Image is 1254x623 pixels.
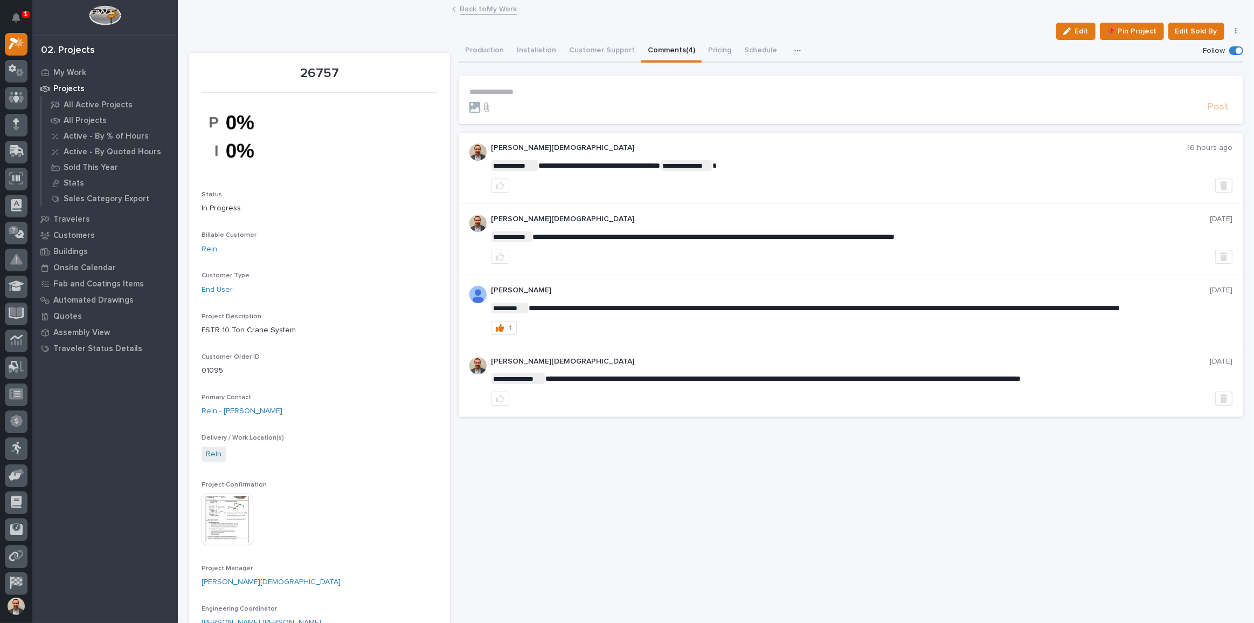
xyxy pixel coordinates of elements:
p: [DATE] [1210,357,1232,366]
span: Project Confirmation [202,482,267,488]
p: Active - By Quoted Hours [64,147,161,157]
span: 📌 Pin Project [1107,25,1157,38]
p: In Progress [202,203,437,214]
button: Notifications [5,6,27,29]
p: Assembly View [53,328,110,338]
p: All Active Projects [64,100,133,110]
a: Back toMy Work [460,2,517,15]
p: [PERSON_NAME][DEMOGRAPHIC_DATA] [491,143,1187,153]
a: Active - By Quoted Hours [41,144,178,159]
button: Pricing [702,40,738,63]
div: 1 [509,324,512,332]
button: users-avatar [5,595,27,618]
p: Onsite Calendar [53,263,116,273]
a: Customers [32,227,178,243]
a: Reln - [PERSON_NAME] [202,406,282,417]
div: 02. Projects [41,45,95,57]
button: like this post [491,392,509,406]
p: Traveler Status Details [53,344,142,354]
span: Post [1208,101,1228,113]
button: like this post [491,179,509,193]
button: Production [459,40,510,63]
a: Traveler Status Details [32,340,178,357]
span: Status [202,191,222,198]
a: Active - By % of Hours [41,128,178,143]
a: Automated Drawings [32,292,178,308]
button: Edit Sold By [1168,23,1224,40]
p: 16 hours ago [1187,143,1232,153]
span: Customer Order ID [202,354,260,360]
p: FSTR 10 Ton Crane System [202,325,437,336]
button: Delete post [1215,179,1232,193]
p: Projects [53,84,85,94]
button: Comments (4) [641,40,702,63]
span: Billable Customer [202,232,257,238]
div: Notifications1 [13,13,27,30]
img: ACg8ocIGaxZgOborKONOsCK60Wx-Xey7sE2q6Qmw6EHN013R=s96-c [469,215,487,232]
img: ACg8ocIGaxZgOborKONOsCK60Wx-Xey7sE2q6Qmw6EHN013R=s96-c [469,143,487,161]
p: Follow [1203,46,1225,56]
a: Sales Category Export [41,191,178,206]
p: [DATE] [1210,286,1232,295]
span: Edit [1075,26,1089,36]
button: 1 [491,321,517,335]
a: Assembly View [32,324,178,340]
a: My Work [32,64,178,80]
a: Fab and Coatings Items [32,276,178,292]
a: Buildings [32,243,178,259]
button: Schedule [738,40,784,63]
p: Quotes [53,312,82,321]
p: Sold This Year [64,163,118,173]
p: Fab and Coatings Items [53,279,144,289]
img: Workspace Logo [89,5,121,25]
img: _QaP_gzKuAn1m6fbJHRy2rq5LAydqg376pWX6CBtMYs [202,99,282,174]
span: Engineering Coordinator [202,606,277,612]
p: Active - By % of Hours [64,132,149,141]
button: Customer Support [563,40,641,63]
span: Project Description [202,313,261,320]
a: All Active Projects [41,97,178,112]
p: [PERSON_NAME] [491,286,1210,295]
button: like this post [491,250,509,264]
a: Stats [41,175,178,190]
p: Travelers [53,215,90,224]
p: Sales Category Export [64,194,149,204]
p: All Projects [64,116,107,126]
p: My Work [53,68,86,78]
a: Quotes [32,308,178,324]
p: Stats [64,179,84,188]
span: Primary Contact [202,394,251,401]
button: Installation [510,40,563,63]
img: ACg8ocIGaxZgOborKONOsCK60Wx-Xey7sE2q6Qmw6EHN013R=s96-c [469,357,487,374]
span: Project Manager [202,565,253,572]
p: 01095 [202,365,437,376]
a: End User [202,284,233,296]
button: Delete post [1215,392,1232,406]
button: Delete post [1215,250,1232,264]
a: Onsite Calendar [32,259,178,276]
button: 📌 Pin Project [1100,23,1164,40]
span: Customer Type [202,272,250,279]
p: Automated Drawings [53,296,134,305]
a: All Projects [41,113,178,128]
p: [DATE] [1210,215,1232,224]
a: Reln [202,244,217,255]
a: Sold This Year [41,160,178,175]
p: [PERSON_NAME][DEMOGRAPHIC_DATA] [491,215,1210,224]
p: [PERSON_NAME][DEMOGRAPHIC_DATA] [491,357,1210,366]
a: Projects [32,80,178,97]
a: [PERSON_NAME][DEMOGRAPHIC_DATA] [202,577,341,588]
p: Buildings [53,247,88,257]
a: Travelers [32,211,178,227]
span: Edit Sold By [1175,25,1217,38]
p: 26757 [202,66,437,81]
img: AD5-WCmqz5_Kcnfb-JNJs0Fv3qBS0Jz1bxG2p1UShlkZ8J-3JKvvASxRW6Lr0wxC8O3POQnnEju8qItGG9E5Uxbglh-85Yquq... [469,286,487,303]
button: Post [1203,101,1232,113]
p: Customers [53,231,95,241]
p: 1 [24,10,27,18]
span: Delivery / Work Location(s) [202,435,284,441]
button: Edit [1056,23,1096,40]
a: Reln [206,449,221,460]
